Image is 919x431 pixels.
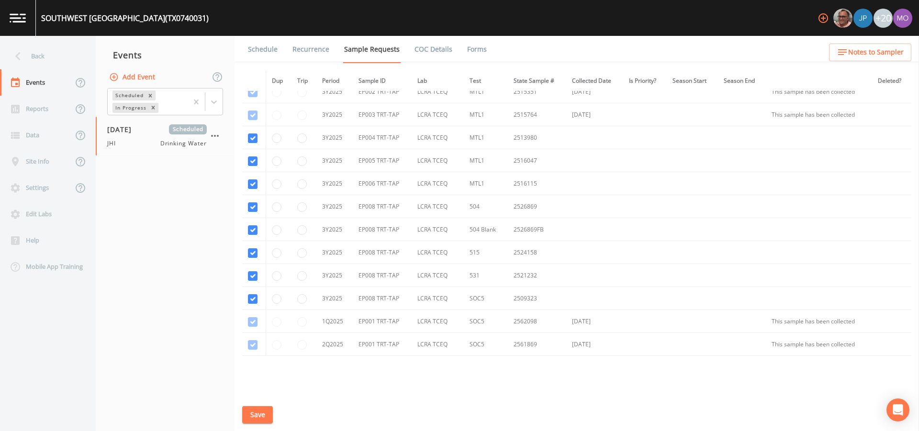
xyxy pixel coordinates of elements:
[316,103,353,126] td: 3Y2025
[316,310,353,333] td: 1Q2025
[412,80,464,103] td: LCRA TCEQ
[508,71,566,91] th: State Sample #
[112,103,148,113] div: In Progress
[412,241,464,264] td: LCRA TCEQ
[148,103,158,113] div: Remove In Progress
[316,172,353,195] td: 3Y2025
[464,310,508,333] td: SOC5
[412,333,464,356] td: LCRA TCEQ
[464,287,508,310] td: SOC5
[353,195,411,218] td: EP008 TRT-TAP
[112,90,145,100] div: Scheduled
[464,172,508,195] td: MTL1
[316,195,353,218] td: 3Y2025
[566,80,623,103] td: [DATE]
[464,264,508,287] td: 531
[353,264,411,287] td: EP008 TRT-TAP
[833,9,852,28] img: e2d790fa78825a4bb76dcb6ab311d44c
[316,80,353,103] td: 3Y2025
[566,310,623,333] td: [DATE]
[10,13,26,22] img: logo
[353,149,411,172] td: EP005 TRT-TAP
[464,80,508,103] td: MTL1
[464,103,508,126] td: MTL1
[353,172,411,195] td: EP006 TRT-TAP
[353,126,411,149] td: EP004 TRT-TAP
[464,218,508,241] td: 504 Blank
[316,218,353,241] td: 3Y2025
[508,80,566,103] td: 2515351
[145,90,156,100] div: Remove Scheduled
[316,149,353,172] td: 3Y2025
[508,310,566,333] td: 2562098
[508,264,566,287] td: 2521232
[833,9,853,28] div: Mike Franklin
[353,241,411,264] td: EP008 TRT-TAP
[853,9,873,28] div: Joshua gere Paul
[316,241,353,264] td: 3Y2025
[412,264,464,287] td: LCRA TCEQ
[718,71,766,91] th: Season End
[316,126,353,149] td: 3Y2025
[96,117,235,156] a: [DATE]ScheduledJHIDrinking Water
[893,9,912,28] img: 4e251478aba98ce068fb7eae8f78b90c
[316,333,353,356] td: 2Q2025
[508,149,566,172] td: 2516047
[508,218,566,241] td: 2526869FB
[413,36,454,63] a: COC Details
[353,71,411,91] th: Sample ID
[353,333,411,356] td: EP001 TRT-TAP
[508,333,566,356] td: 2561869
[316,71,353,91] th: Period
[566,333,623,356] td: [DATE]
[508,103,566,126] td: 2515764
[466,36,488,63] a: Forms
[412,195,464,218] td: LCRA TCEQ
[412,103,464,126] td: LCRA TCEQ
[766,103,872,126] td: This sample has been collected
[291,71,316,91] th: Trip
[566,103,623,126] td: [DATE]
[242,406,273,424] button: Save
[464,71,508,91] th: Test
[412,172,464,195] td: LCRA TCEQ
[848,46,904,58] span: Notes to Sampler
[247,36,279,63] a: Schedule
[464,149,508,172] td: MTL1
[766,310,872,333] td: This sample has been collected
[353,80,411,103] td: EP002 TRT-TAP
[886,398,909,421] div: Open Intercom Messenger
[508,172,566,195] td: 2516115
[353,287,411,310] td: EP008 TRT-TAP
[508,241,566,264] td: 2524158
[316,287,353,310] td: 3Y2025
[464,241,508,264] td: 515
[169,124,207,134] span: Scheduled
[412,310,464,333] td: LCRA TCEQ
[874,9,893,28] div: +20
[412,71,464,91] th: Lab
[107,139,122,148] span: JHI
[464,195,508,218] td: 504
[41,12,209,24] div: SOUTHWEST [GEOGRAPHIC_DATA] (TX0740031)
[508,126,566,149] td: 2513980
[872,71,911,91] th: Deleted?
[412,218,464,241] td: LCRA TCEQ
[316,264,353,287] td: 3Y2025
[353,103,411,126] td: EP003 TRT-TAP
[353,218,411,241] td: EP008 TRT-TAP
[343,36,401,63] a: Sample Requests
[107,124,138,134] span: [DATE]
[829,44,911,61] button: Notes to Sampler
[291,36,331,63] a: Recurrence
[96,43,235,67] div: Events
[353,310,411,333] td: EP001 TRT-TAP
[464,333,508,356] td: SOC5
[667,71,718,91] th: Season Start
[508,195,566,218] td: 2526869
[508,287,566,310] td: 2509323
[412,126,464,149] td: LCRA TCEQ
[107,68,159,86] button: Add Event
[266,71,291,91] th: Dup
[766,80,872,103] td: This sample has been collected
